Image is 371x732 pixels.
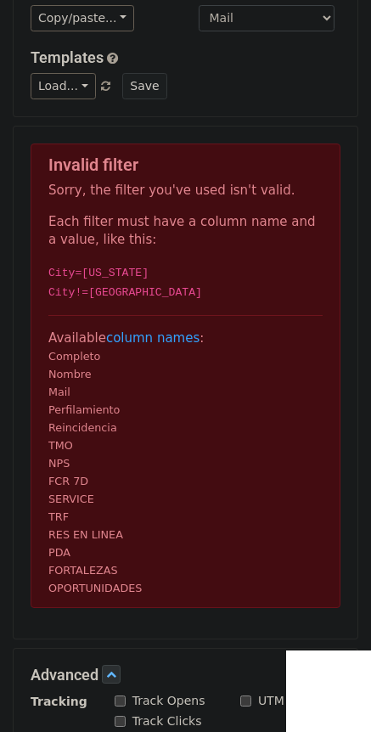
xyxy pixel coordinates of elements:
code: City=[US_STATE] City!=[GEOGRAPHIC_DATA] [48,267,202,299]
iframe: Chat Widget [286,650,371,732]
a: Load... [31,73,96,99]
h5: Advanced [31,666,340,684]
small: Reincidencia [48,421,117,434]
button: Save [122,73,166,99]
small: TRF [48,510,69,523]
label: UTM Codes [258,692,324,710]
small: SERVICE [48,493,94,505]
small: Perfilamiento [48,403,120,416]
small: OPORTUNIDADES [48,582,142,594]
p: Sorry, the filter you've used isn't valid. [48,182,323,200]
small: Nombre [48,368,92,380]
a: Copy/paste... [31,5,134,31]
label: Track Clicks [132,712,202,730]
small: NPS [48,457,70,470]
h4: Invalid filter [48,155,323,175]
small: Mail [48,386,70,398]
label: Track Opens [132,692,205,710]
a: Templates [31,48,104,66]
p: Available : [48,329,323,597]
small: FCR 7D [48,475,88,487]
small: Completo [48,350,100,363]
small: RES EN LINEA [48,528,123,541]
strong: Tracking [31,695,87,708]
small: FORTALEZAS [48,564,118,577]
p: Each filter must have a column name and a value, like this: [48,213,323,249]
small: TMO [48,439,73,452]
small: PDA [48,546,70,559]
div: Widget de chat [286,650,371,732]
a: column names [106,330,200,346]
